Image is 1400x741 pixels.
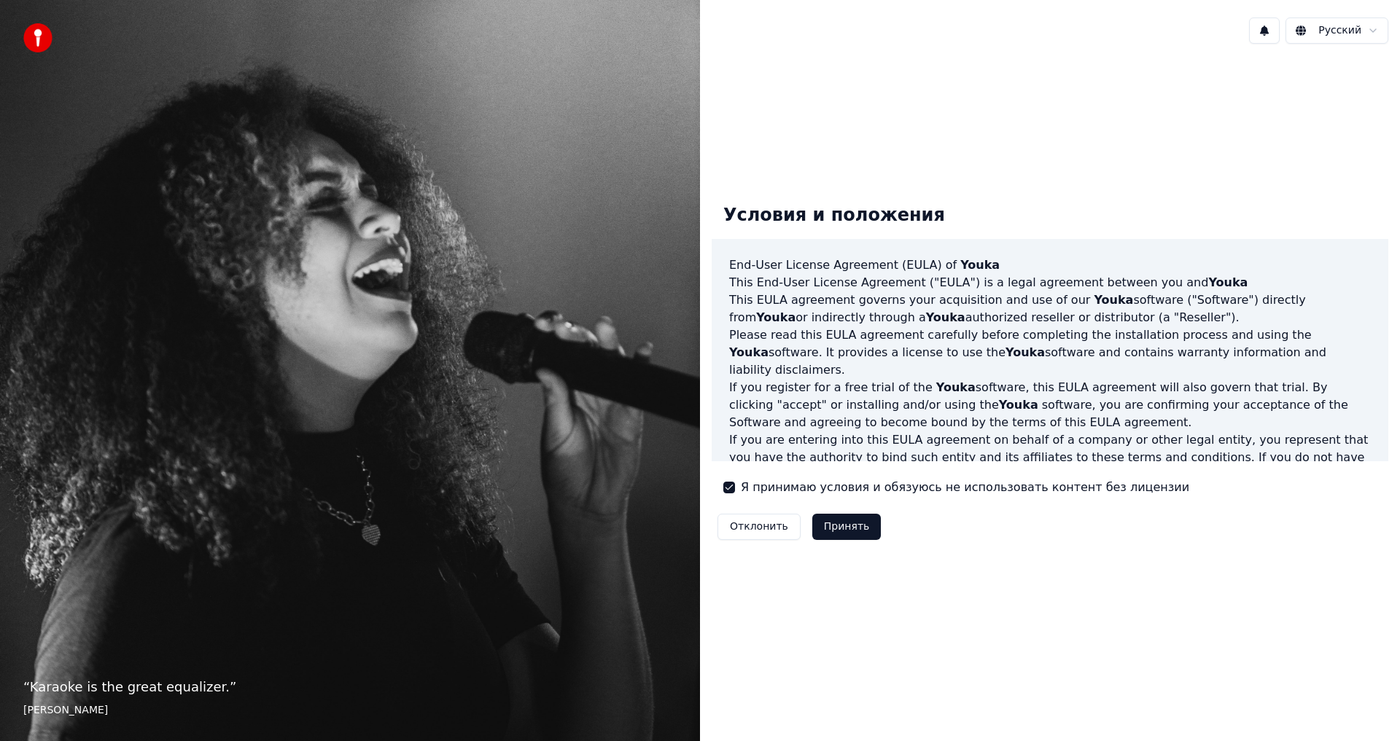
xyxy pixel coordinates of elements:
p: “ Karaoke is the great equalizer. ” [23,677,677,697]
span: Youka [1006,345,1045,359]
span: Youka [1094,293,1133,307]
button: Принять [812,514,882,540]
p: This End-User License Agreement ("EULA") is a legal agreement between you and [729,274,1371,291]
p: Please read this EULA agreement carefully before completing the installation process and using th... [729,326,1371,379]
span: Youka [756,310,796,324]
span: Youka [960,258,1000,272]
p: If you are entering into this EULA agreement on behalf of a company or other legal entity, you re... [729,431,1371,501]
span: Youka [926,310,965,324]
span: Youka [999,398,1038,412]
span: Youka [729,345,769,359]
footer: [PERSON_NAME] [23,703,677,718]
p: This EULA agreement governs your acquisition and use of our software ("Software") directly from o... [729,291,1371,326]
img: youka [23,23,52,52]
label: Я принимаю условия и обязуюсь не использовать контент без лицензии [741,479,1189,496]
h3: End-User License Agreement (EULA) of [729,256,1371,274]
span: Youka [1208,275,1248,289]
div: Условия и положения [712,192,957,239]
span: Youka [936,380,976,394]
button: Отклонить [717,514,801,540]
p: If you register for a free trial of the software, this EULA agreement will also govern that trial... [729,379,1371,431]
